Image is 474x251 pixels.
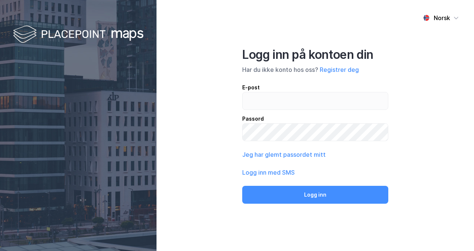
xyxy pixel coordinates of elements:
div: Norsk [434,13,450,22]
img: logo-white.f07954bde2210d2a523dddb988cd2aa7.svg [13,24,143,46]
button: Registrer deg [320,65,359,74]
div: Har du ikke konto hos oss? [242,65,388,74]
button: Logg inn [242,186,388,204]
button: Jeg har glemt passordet mitt [242,150,326,159]
div: E-post [242,83,388,92]
div: Passord [242,114,388,123]
div: Logg inn på kontoen din [242,47,388,62]
button: Logg inn med SMS [242,168,295,177]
